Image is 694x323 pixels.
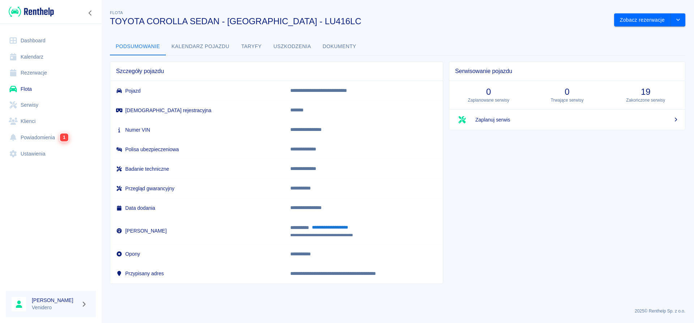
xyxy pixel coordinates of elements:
button: Uszkodzenia [268,38,317,55]
h6: Opony [116,250,279,258]
button: Zobacz rezerwacje [614,13,671,27]
a: Klienci [6,113,96,129]
a: Dashboard [6,33,96,49]
h3: 0 [534,87,600,97]
span: Flota [110,10,123,15]
a: 0Zaplanowane serwisy [449,81,528,109]
button: Dokumenty [317,38,362,55]
a: Zaplanuj serwis [449,110,685,130]
h6: Data dodania [116,204,279,212]
h6: [PERSON_NAME] [32,297,78,304]
h6: Pojazd [116,87,279,94]
a: Renthelp logo [6,6,54,18]
p: Zakończone serwisy [612,97,679,103]
a: Kalendarz [6,49,96,65]
button: Podsumowanie [110,38,166,55]
h6: Przypisany adres [116,270,279,277]
h6: Przegląd gwarancyjny [116,185,279,192]
a: 19Zakończone serwisy [607,81,685,109]
a: Rezerwacje [6,65,96,81]
span: Szczegóły pojazdu [116,68,437,75]
p: Venidero [32,304,78,311]
h6: Badanie techniczne [116,165,279,173]
h3: 19 [612,87,679,97]
p: 2025 © Renthelp Sp. z o.o. [110,308,685,314]
button: Kalendarz pojazdu [166,38,235,55]
button: Zwiń nawigację [85,8,96,18]
h6: [DEMOGRAPHIC_DATA] rejestracyjna [116,107,279,114]
button: drop-down [671,13,685,27]
h3: TOYOTA COROLLA SEDAN - [GEOGRAPHIC_DATA] - LU416LC [110,16,608,26]
h6: Polisa ubezpieczeniowa [116,146,279,153]
p: Trwające serwisy [534,97,600,103]
img: Renthelp logo [9,6,54,18]
a: Serwisy [6,97,96,113]
a: Flota [6,81,96,97]
h6: Numer VIN [116,126,279,133]
h3: 0 [455,87,522,97]
span: Serwisowanie pojazdu [455,68,679,75]
a: 0Trwające serwisy [528,81,606,109]
span: Zaplanuj serwis [475,116,679,124]
p: Zaplanowane serwisy [455,97,522,103]
h6: [PERSON_NAME] [116,227,279,234]
a: Ustawienia [6,146,96,162]
button: Taryfy [235,38,268,55]
span: 1 [60,133,68,141]
a: Powiadomienia1 [6,129,96,146]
